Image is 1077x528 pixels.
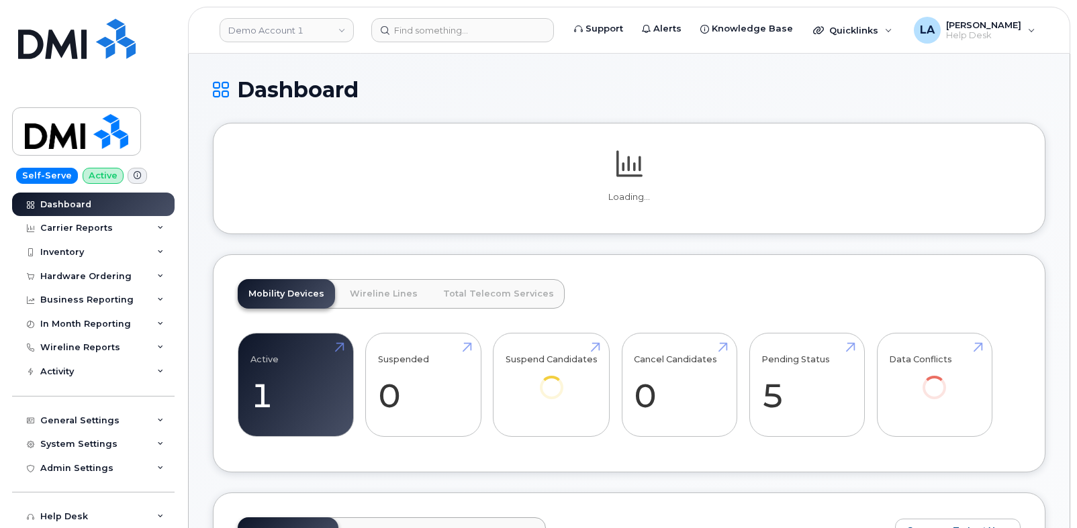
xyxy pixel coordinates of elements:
a: Pending Status 5 [761,341,852,429]
a: Cancel Candidates 0 [634,341,724,429]
a: Total Telecom Services [432,279,565,309]
a: Active 1 [250,341,341,429]
a: Data Conflicts [889,341,980,418]
a: Mobility Devices [238,279,335,309]
h1: Dashboard [213,78,1045,101]
a: Wireline Lines [339,279,428,309]
a: Suspend Candidates [506,341,598,418]
p: Loading... [238,191,1021,203]
a: Suspended 0 [378,341,469,429]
